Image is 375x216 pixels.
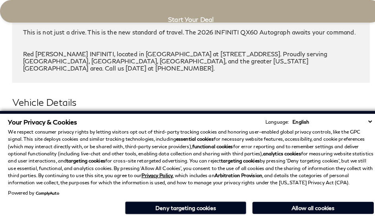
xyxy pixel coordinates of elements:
[165,15,210,23] span: Start Your Deal
[258,148,296,154] strong: analytics cookies
[173,134,210,140] strong: essential cookies
[217,155,255,161] strong: targeting cookies
[211,169,257,175] strong: Arbitration Provision
[189,141,229,147] strong: functional cookies
[35,187,58,192] a: ComplyAuto
[65,155,103,161] strong: targeting cookies
[8,187,58,192] div: Powered by
[139,169,170,175] a: Privacy Policy
[261,117,284,122] div: Language:
[8,126,367,183] p: We respect consumer privacy rights by letting visitors opt out of third-party tracking cookies an...
[12,93,363,107] h2: Vehicle Details
[248,198,367,210] button: Allow all cookies
[285,116,367,123] select: Language Select
[123,198,242,210] button: Deny targeting cookies
[8,116,76,123] span: Your Privacy & Cookies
